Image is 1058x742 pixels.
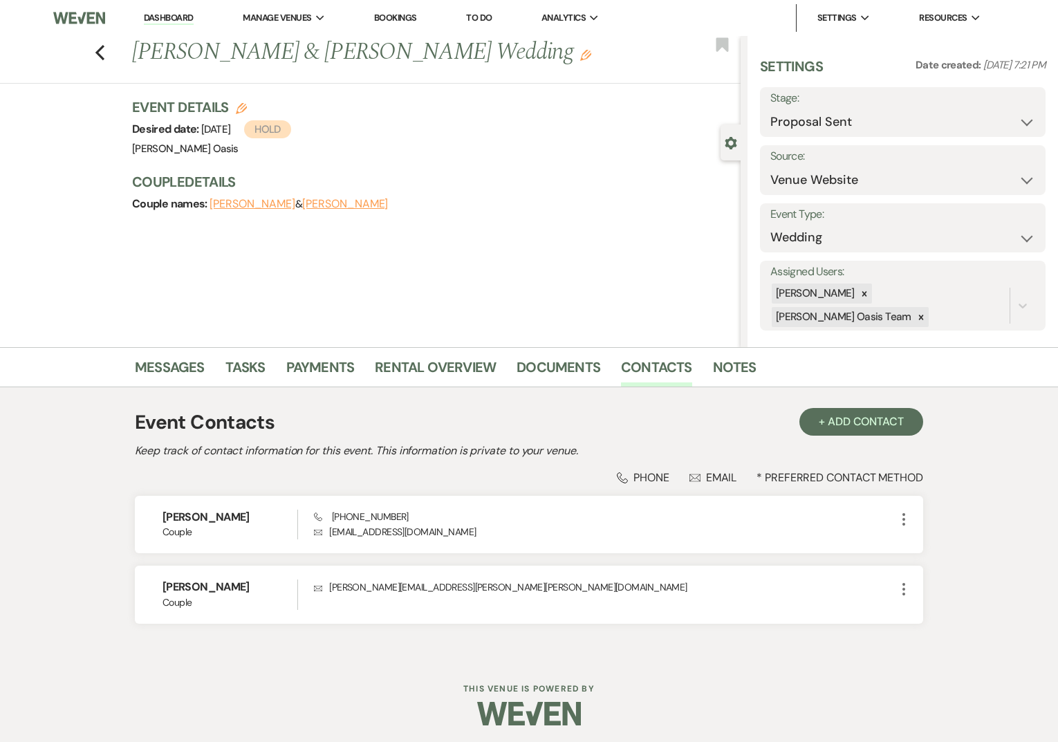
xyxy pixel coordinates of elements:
[772,307,913,327] div: [PERSON_NAME] Oasis Team
[770,205,1035,225] label: Event Type:
[817,11,857,25] span: Settings
[286,356,355,387] a: Payments
[617,470,669,485] div: Phone
[374,12,417,24] a: Bookings
[477,689,581,738] img: Weven Logo
[53,3,105,33] img: Weven Logo
[725,136,737,149] button: Close lead details
[132,36,613,69] h1: [PERSON_NAME] & [PERSON_NAME] Wedding
[144,12,194,25] a: Dashboard
[919,11,967,25] span: Resources
[689,470,737,485] div: Email
[244,120,290,138] span: Hold
[314,524,895,539] p: [EMAIL_ADDRESS][DOMAIN_NAME]
[210,197,388,211] span: &
[135,470,923,485] div: * Preferred Contact Method
[916,58,983,72] span: Date created:
[132,122,201,136] span: Desired date:
[132,98,291,117] h3: Event Details
[799,408,923,436] button: + Add Contact
[135,356,205,387] a: Messages
[201,122,291,136] span: [DATE]
[132,172,727,192] h3: Couple Details
[772,284,857,304] div: [PERSON_NAME]
[132,142,239,156] span: [PERSON_NAME] Oasis
[210,198,295,210] button: [PERSON_NAME]
[770,262,1035,282] label: Assigned Users:
[983,58,1046,72] span: [DATE] 7:21 PM
[314,579,895,595] p: [PERSON_NAME][EMAIL_ADDRESS][PERSON_NAME][PERSON_NAME][DOMAIN_NAME]
[163,595,297,610] span: Couple
[225,356,266,387] a: Tasks
[163,579,297,595] h6: [PERSON_NAME]
[163,525,297,539] span: Couple
[770,147,1035,167] label: Source:
[580,48,591,61] button: Edit
[713,356,757,387] a: Notes
[375,356,496,387] a: Rental Overview
[163,510,297,525] h6: [PERSON_NAME]
[243,11,311,25] span: Manage Venues
[517,356,600,387] a: Documents
[770,89,1035,109] label: Stage:
[466,12,492,24] a: To Do
[302,198,388,210] button: [PERSON_NAME]
[621,356,692,387] a: Contacts
[135,443,923,459] h2: Keep track of contact information for this event. This information is private to your venue.
[132,196,210,211] span: Couple names:
[135,408,275,437] h1: Event Contacts
[314,510,409,523] span: [PHONE_NUMBER]
[541,11,586,25] span: Analytics
[760,57,823,87] h3: Settings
